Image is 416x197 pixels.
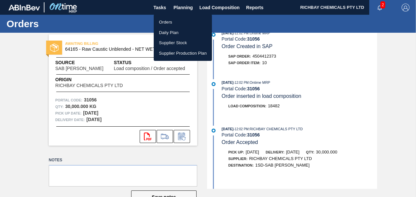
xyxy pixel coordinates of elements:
a: Daily Plan [154,27,212,38]
a: Supplier Production Plan [154,48,212,59]
a: Orders [154,17,212,27]
a: Supplier Stock [154,38,212,48]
